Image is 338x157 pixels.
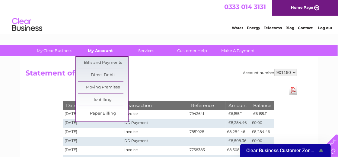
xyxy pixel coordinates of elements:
[63,119,123,128] td: [DATE]
[63,137,123,146] td: [DATE]
[63,101,123,110] th: Date
[188,146,225,155] td: 7758383
[224,3,266,11] a: 0333 014 3131
[250,128,274,137] td: £8,284.46
[289,86,297,95] a: Download Pdf
[298,26,313,30] a: Contact
[246,147,325,154] button: Show survey - Clear Business Customer Zone Survey
[122,45,171,56] a: Services
[27,3,312,29] div: Clear Business is a trading name of Verastar Limited (registered in [GEOGRAPHIC_DATA] No. 3667643...
[123,110,188,119] td: Invoice
[123,101,188,110] th: Transaction
[250,110,274,119] td: -£6,155.11
[285,26,294,30] a: Blog
[225,128,250,137] td: £8,284.46
[243,69,297,76] div: Account number
[63,128,123,137] td: [DATE]
[76,45,126,56] a: My Account
[225,119,250,128] td: -£8,284.46
[247,26,260,30] a: Energy
[30,45,80,56] a: My Clear Business
[123,119,188,128] td: DD Payment
[264,26,282,30] a: Telecoms
[78,69,128,81] a: Direct Debit
[250,137,274,146] td: £0.00
[78,82,128,94] a: Moving Premises
[250,119,274,128] td: £0.00
[246,148,317,153] span: Clear Business Customer Zone Survey
[63,110,123,119] td: [DATE]
[167,45,217,56] a: Customer Help
[250,101,274,110] th: Balance
[25,69,297,80] h2: Statement of Accounts
[188,128,225,137] td: 7851028
[123,128,188,137] td: Invoice
[63,146,123,155] td: [DATE]
[78,94,128,106] a: E-Billing
[225,146,250,155] td: £8,508.36
[188,110,225,119] td: 7942641
[232,26,243,30] a: Water
[188,101,225,110] th: Reference
[123,146,188,155] td: Invoice
[225,137,250,146] td: -£8,508.36
[123,137,188,146] td: DD Payment
[318,26,332,30] a: Log out
[78,57,128,69] a: Bills and Payments
[12,16,43,34] img: logo.png
[225,101,250,110] th: Amount
[225,110,250,119] td: -£6,155.11
[78,108,128,120] a: Paper Billing
[213,45,263,56] a: Make A Payment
